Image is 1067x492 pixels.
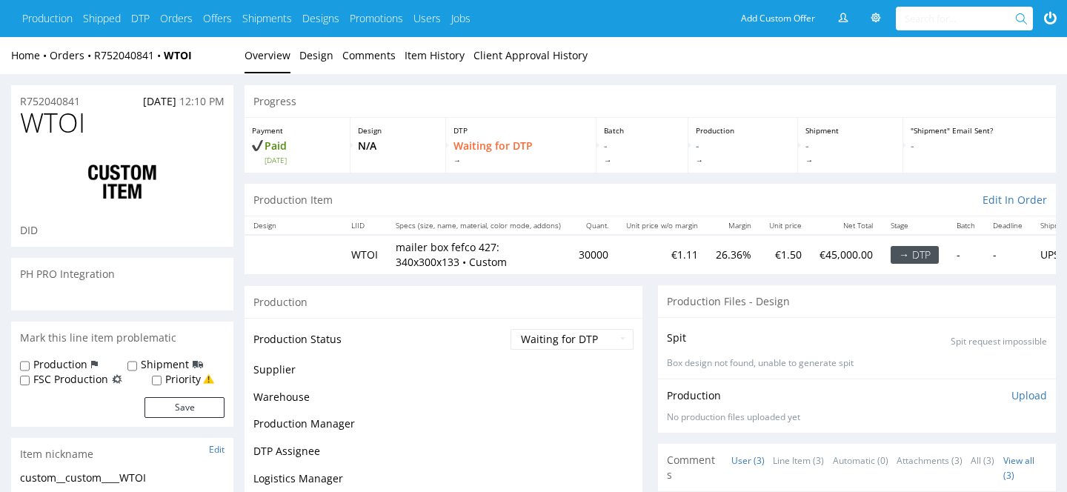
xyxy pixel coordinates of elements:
td: Supplier [253,361,507,388]
span: Comments [667,453,719,482]
a: R752040841 [20,94,80,109]
img: icon-production-flag.svg [91,357,98,372]
img: yellow_warning_triangle.png [203,373,214,385]
a: User (3) [731,445,765,476]
input: Search for... [905,7,1018,30]
a: Jobs [451,11,471,26]
a: DTP [131,11,150,26]
p: Box design not found, unable to generate spit [667,357,1047,370]
div: PH PRO Integration [11,258,233,290]
a: Edit In Order [983,193,1047,207]
img: ico-item-custom-a8f9c3db6a5631ce2f509e228e8b95abde266dc4376634de7b166047de09ff05.png [63,153,182,212]
button: Save [144,397,225,418]
td: Warehouse [253,388,507,416]
a: Attachments (3) [897,445,963,476]
a: Shipments [242,11,292,26]
td: DTP Assignee [253,442,507,470]
th: Margin [707,216,760,235]
span: [DATE] [265,155,342,165]
p: - [696,139,790,165]
a: All (3) [971,445,994,476]
p: Waiting for DTP [453,139,588,165]
p: Spit request impossible [951,336,1047,348]
p: - [911,139,1048,153]
p: Payment [252,125,342,136]
a: Users [413,11,441,26]
div: Item nickname [11,438,233,471]
th: Unit price w/o margin [617,216,707,235]
p: DTP [453,125,588,136]
div: custom__custom____WTOI [20,471,225,485]
a: Comments [342,37,396,73]
p: Production [667,388,721,403]
td: 26.36% [707,235,760,273]
td: €45,000.00 [811,235,882,273]
th: LIID [342,216,387,235]
td: - [948,235,984,273]
span: 12:10 PM [179,94,225,108]
a: Production [22,11,73,26]
th: Design [245,216,342,235]
div: No production files uploaded yet [667,411,1047,424]
a: Client Approval History [473,37,588,73]
p: Paid [252,139,342,165]
p: Production Item [253,193,333,207]
a: Orders [50,48,94,62]
a: Designs [302,11,339,26]
p: mailer box fefco 427: 340x300x133 • Custom [396,240,561,269]
p: - [805,139,894,165]
td: €1.11 [617,235,707,273]
p: N/A [358,139,437,153]
p: Upload [1011,388,1047,403]
a: Orders [160,11,193,26]
img: icon-shipping-flag.svg [193,357,203,372]
th: Unit price [760,216,811,235]
p: Production [696,125,790,136]
a: Automatic (0) [833,445,888,476]
a: Edit [209,443,225,456]
td: €1.50 [760,235,811,273]
span: [DATE] [143,94,176,108]
p: Design [358,125,437,136]
span: WTOI [20,108,85,138]
div: Production Files - Design [658,285,1056,318]
a: View all (3) [1003,454,1034,482]
a: Offers [203,11,232,26]
th: Deadline [984,216,1031,235]
td: - [984,235,1031,273]
p: "Shipment" Email Sent? [911,125,1048,136]
img: icon-fsc-production-flag.svg [112,372,122,387]
th: Net Total [811,216,882,235]
p: - [604,139,679,165]
td: Production Status [253,328,507,361]
label: FSC Production [33,372,108,387]
td: Production Manager [253,415,507,442]
label: Shipment [141,357,189,372]
a: WTOI [164,48,192,62]
a: Design [299,37,333,73]
p: Batch [604,125,679,136]
label: Production [33,357,87,372]
div: Mark this line item problematic [11,322,233,354]
td: WTOI [342,235,387,273]
a: R752040841 [94,48,164,62]
div: → DTP [891,246,939,264]
span: DID [20,223,38,237]
a: Overview [245,37,290,73]
td: 30000 [570,235,617,273]
th: Quant. [570,216,617,235]
p: Spit [667,330,686,345]
div: Progress [245,85,1056,118]
p: Shipment [805,125,894,136]
label: Priority [165,372,201,387]
a: Promotions [350,11,403,26]
th: Stage [882,216,948,235]
a: Item History [405,37,465,73]
a: Shipped [83,11,121,26]
th: Batch [948,216,984,235]
div: Production [245,285,642,319]
a: Home [11,48,50,62]
th: Specs (size, name, material, color mode, addons) [387,216,570,235]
